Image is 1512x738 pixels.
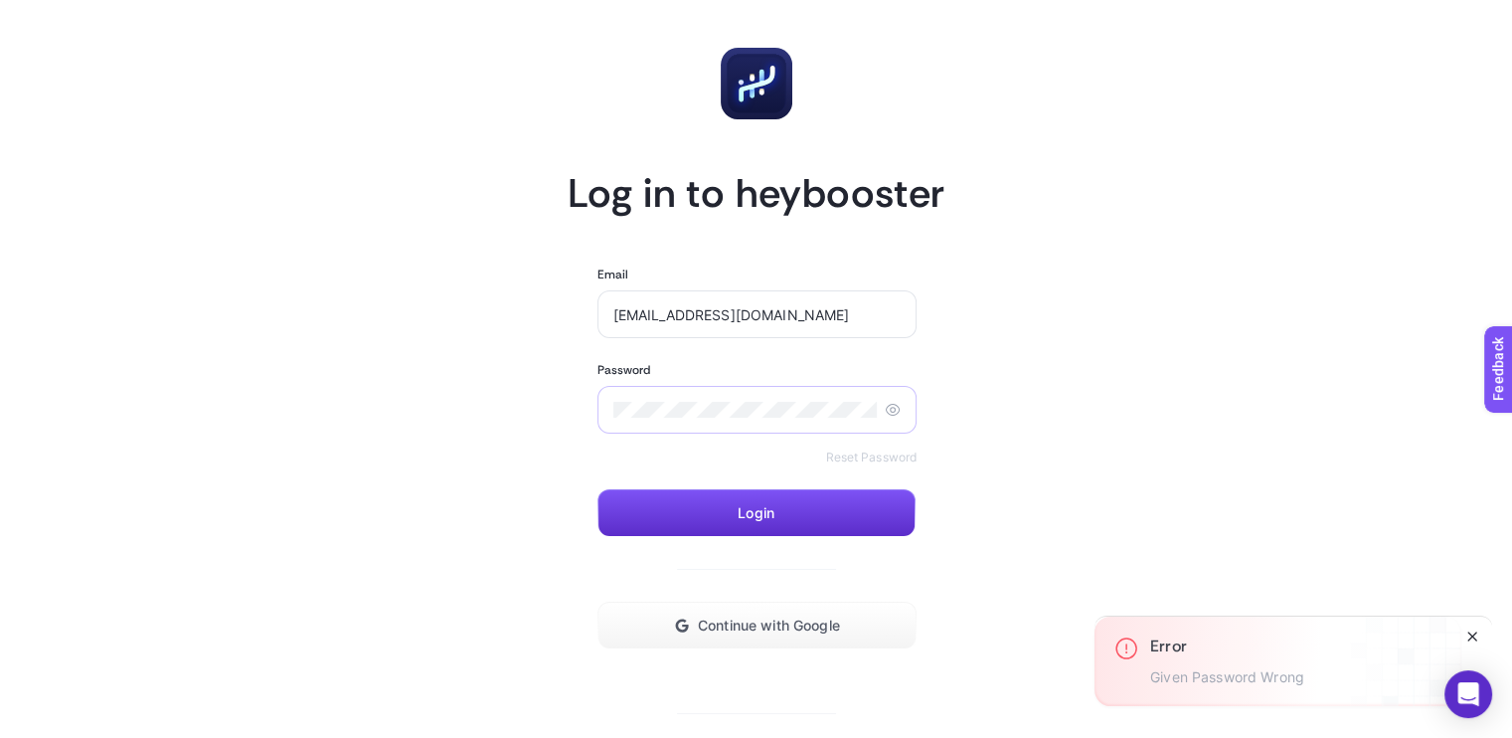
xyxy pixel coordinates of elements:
[1444,670,1492,718] div: Open Intercom Messenger
[597,362,651,378] label: Password
[597,267,629,282] label: Email
[1460,625,1484,648] button: Close
[825,450,917,465] a: Reset Password
[597,602,918,649] button: Continue with Google
[1150,669,1304,686] p: Given Password Wrong
[698,618,840,634] span: Continue with Google
[597,489,916,537] button: Login
[613,306,902,322] input: Enter your email address
[738,505,774,521] span: Login
[12,6,76,22] span: Feedback
[568,167,945,219] h1: Log in to heybooster
[1460,617,1492,648] button: Close
[1150,637,1304,657] h3: Error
